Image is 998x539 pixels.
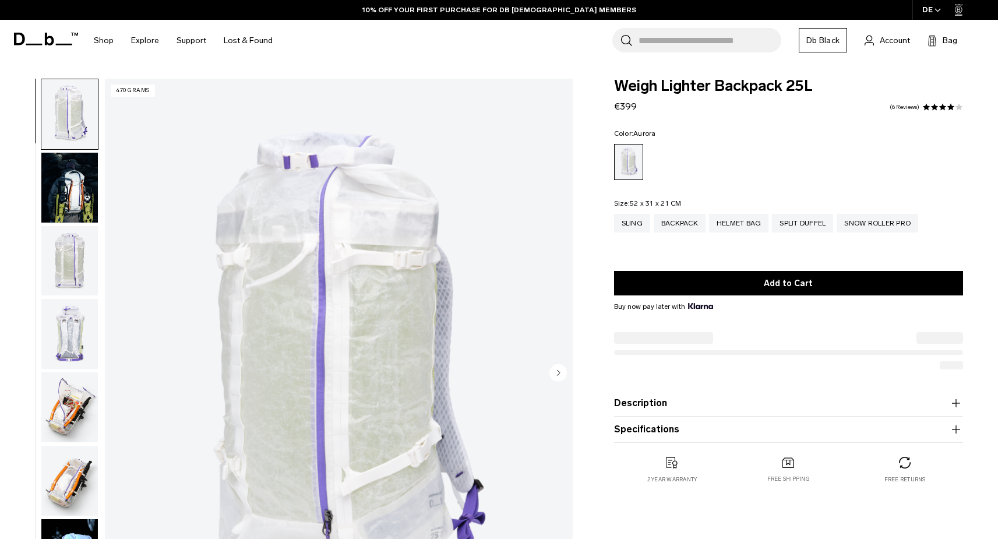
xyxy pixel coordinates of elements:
[41,79,98,149] img: Weigh_Lighter_Backpack_25L_1.png
[837,214,918,232] a: Snow Roller Pro
[614,214,650,232] a: Sling
[614,301,713,312] span: Buy now pay later with
[630,199,682,207] span: 52 x 31 x 21 CM
[41,226,98,296] img: Weigh_Lighter_Backpack_25L_2.png
[884,475,926,484] p: Free returns
[614,130,656,137] legend: Color:
[633,129,656,138] span: Aurora
[41,372,98,443] button: Weigh_Lighter_Backpack_25L_4.png
[772,214,833,232] a: Split Duffel
[709,214,769,232] a: Helmet Bag
[614,144,643,180] a: Aurora
[362,5,636,15] a: 10% OFF YOUR FIRST PURCHASE FOR DB [DEMOGRAPHIC_DATA] MEMBERS
[41,153,98,223] img: Weigh_Lighter_Backpack_25L_Lifestyle_new.png
[654,214,706,232] a: Backpack
[41,298,98,369] button: Weigh_Lighter_Backpack_25L_3.png
[614,101,637,112] span: €399
[41,152,98,223] button: Weigh_Lighter_Backpack_25L_Lifestyle_new.png
[549,364,567,383] button: Next slide
[41,446,98,516] img: Weigh_Lighter_Backpack_25L_5.png
[647,475,697,484] p: 2 year warranty
[41,372,98,442] img: Weigh_Lighter_Backpack_25L_4.png
[890,104,919,110] a: 6 reviews
[865,33,910,47] a: Account
[614,200,682,207] legend: Size:
[177,20,206,61] a: Support
[799,28,847,52] a: Db Black
[928,33,957,47] button: Bag
[224,20,273,61] a: Lost & Found
[688,303,713,309] img: {"height" => 20, "alt" => "Klarna"}
[85,20,281,61] nav: Main Navigation
[41,299,98,369] img: Weigh_Lighter_Backpack_25L_3.png
[41,79,98,150] button: Weigh_Lighter_Backpack_25L_1.png
[614,396,963,410] button: Description
[111,84,155,97] p: 470 grams
[94,20,114,61] a: Shop
[880,34,910,47] span: Account
[131,20,159,61] a: Explore
[943,34,957,47] span: Bag
[614,422,963,436] button: Specifications
[767,475,810,483] p: Free shipping
[614,271,963,295] button: Add to Cart
[41,445,98,516] button: Weigh_Lighter_Backpack_25L_5.png
[41,226,98,297] button: Weigh_Lighter_Backpack_25L_2.png
[614,79,963,94] span: Weigh Lighter Backpack 25L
